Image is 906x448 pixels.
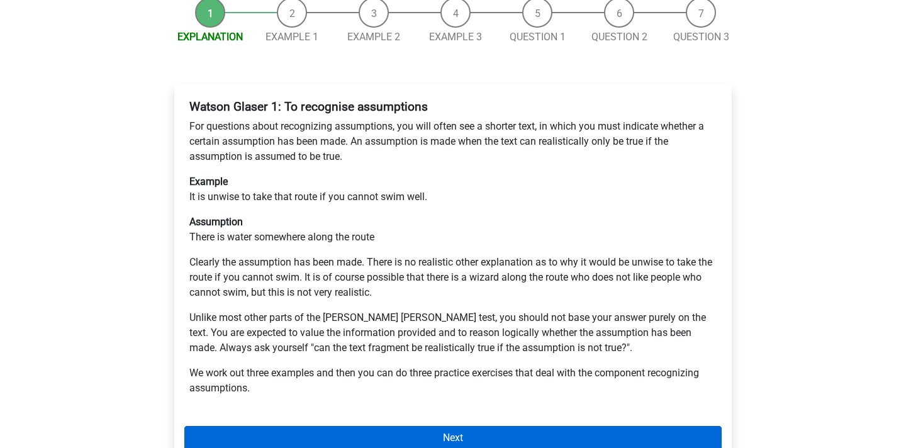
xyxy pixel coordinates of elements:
b: Watson Glaser 1: To recognise assumptions [189,99,428,114]
a: Example 3 [429,31,482,43]
p: For questions about recognizing assumptions, you will often see a shorter text, in which you must... [189,119,717,164]
b: Example [189,176,228,188]
p: Unlike most other parts of the [PERSON_NAME] [PERSON_NAME] test, you should not base your answer ... [189,310,717,356]
a: Question 1 [510,31,566,43]
a: Explanation [177,31,243,43]
a: Example 1 [266,31,318,43]
b: Assumption [189,216,243,228]
a: Example 2 [347,31,400,43]
p: There is water somewhere along the route [189,215,717,245]
p: Clearly the assumption has been made. There is no realistic other explanation as to why it would ... [189,255,717,300]
a: Question 3 [673,31,729,43]
a: Question 2 [591,31,647,43]
p: It is unwise to take that route if you cannot swim well. [189,174,717,204]
p: We work out three examples and then you can do three practice exercises that deal with the compon... [189,366,717,396]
